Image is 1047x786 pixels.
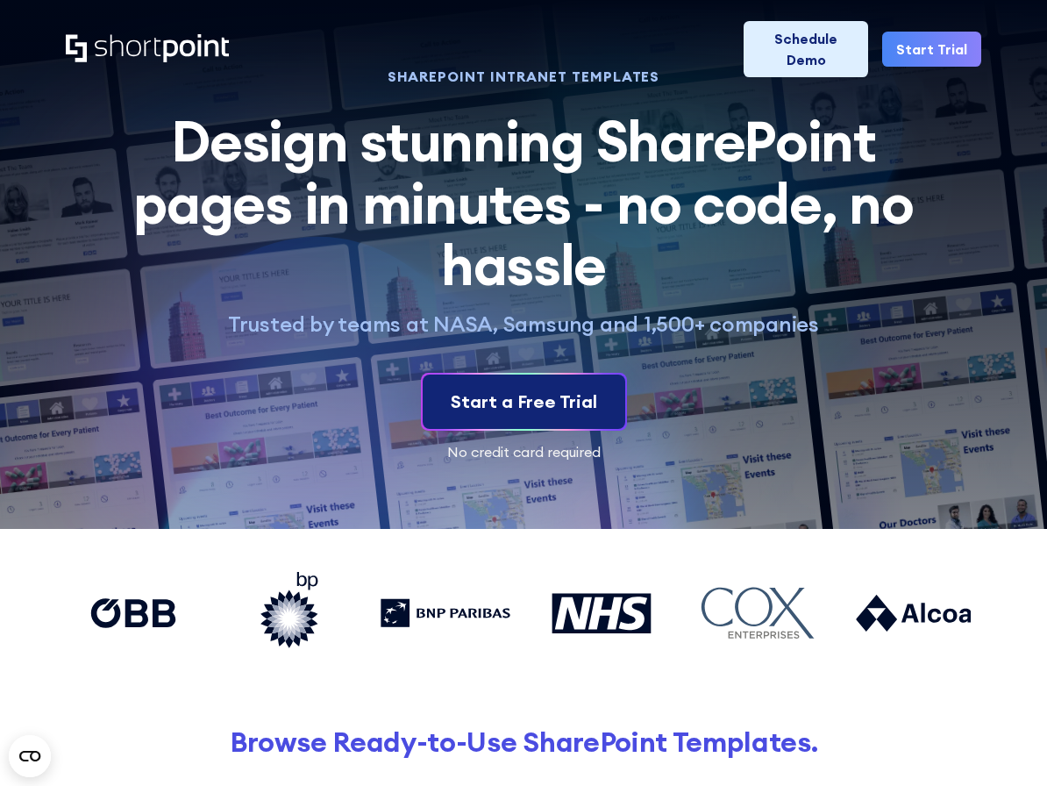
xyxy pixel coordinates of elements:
[423,375,625,429] a: Start a Free Trial
[744,21,869,77] a: Schedule Demo
[66,445,982,459] div: No credit card required
[113,111,934,296] h2: Design stunning SharePoint pages in minutes - no code, no hassle
[113,311,934,338] p: Trusted by teams at NASA, Samsung and 1,500+ companies
[66,34,229,64] a: Home
[959,702,1047,786] iframe: Chat Widget
[66,725,982,758] h2: Browse Ready-to-Use SharePoint Templates.
[451,389,597,415] div: Start a Free Trial
[9,735,51,777] button: Open CMP widget
[882,32,981,67] a: Start Trial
